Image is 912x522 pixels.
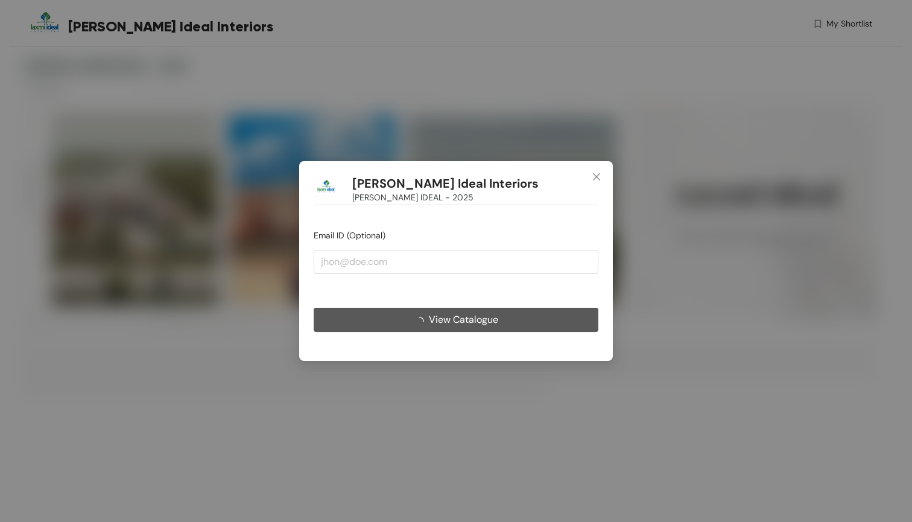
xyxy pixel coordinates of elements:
[429,312,498,327] span: View Catalogue
[352,176,539,191] h1: [PERSON_NAME] Ideal Interiors
[314,230,385,241] span: Email ID (Optional)
[314,308,598,332] button: View Catalogue
[314,176,338,200] img: Buyer Portal
[592,172,601,182] span: close
[314,250,598,274] input: jhon@doe.com
[580,161,613,194] button: Close
[352,191,473,204] span: [PERSON_NAME] IDEAL - 2025
[414,317,429,326] span: loading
